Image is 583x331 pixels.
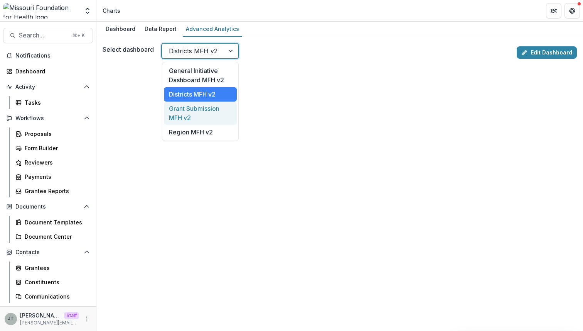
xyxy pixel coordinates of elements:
[3,81,93,93] button: Open Activity
[25,130,87,138] div: Proposals
[15,67,87,75] div: Dashboard
[82,3,93,19] button: Open entity switcher
[15,84,81,90] span: Activity
[12,156,93,169] a: Reviewers
[99,5,123,16] nav: breadcrumb
[12,127,93,140] a: Proposals
[15,249,81,256] span: Contacts
[82,314,91,324] button: More
[25,218,87,226] div: Document Templates
[142,23,180,34] div: Data Report
[25,233,87,241] div: Document Center
[564,3,580,19] button: Get Help
[12,276,93,289] a: Constituents
[3,65,93,78] a: Dashboard
[25,187,87,195] div: Grantee Reports
[12,142,93,154] a: Form Builder
[12,170,93,183] a: Payments
[183,22,242,37] a: Advanced Analytics
[183,23,242,34] div: Advanced Analytics
[164,125,237,139] div: Region MFH v2
[8,316,14,321] div: Joyce N Temelio
[103,45,154,54] label: Select dashboard
[15,115,81,122] span: Workflows
[25,98,87,107] div: Tasks
[103,23,138,34] div: Dashboard
[103,7,120,15] div: Charts
[15,53,90,59] span: Notifications
[12,216,93,229] a: Document Templates
[25,158,87,166] div: Reviewers
[12,261,93,274] a: Grantees
[164,64,237,87] div: General Initiative Dashboard MFH v2
[3,28,93,43] button: Search...
[71,31,86,40] div: ⌘ + K
[3,246,93,258] button: Open Contacts
[15,204,81,210] span: Documents
[25,264,87,272] div: Grantees
[25,292,87,300] div: Communications
[12,96,93,109] a: Tasks
[12,290,93,303] a: Communications
[20,311,61,319] p: [PERSON_NAME]
[164,102,237,125] div: Grant Submission MFH v2
[3,112,93,124] button: Open Workflows
[25,144,87,152] div: Form Builder
[25,278,87,286] div: Constituents
[20,319,79,326] p: [PERSON_NAME][EMAIL_ADDRESS][DOMAIN_NAME]
[64,312,79,319] p: Staff
[142,22,180,37] a: Data Report
[517,46,577,59] a: Edit Dashboard
[12,185,93,197] a: Grantee Reports
[3,306,93,318] button: Open Data & Reporting
[12,230,93,243] a: Document Center
[25,173,87,181] div: Payments
[103,22,138,37] a: Dashboard
[3,3,79,19] img: Missouri Foundation for Health logo
[3,200,93,213] button: Open Documents
[546,3,561,19] button: Partners
[164,87,237,102] div: Districts MFH v2
[19,32,68,39] span: Search...
[3,49,93,62] button: Notifications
